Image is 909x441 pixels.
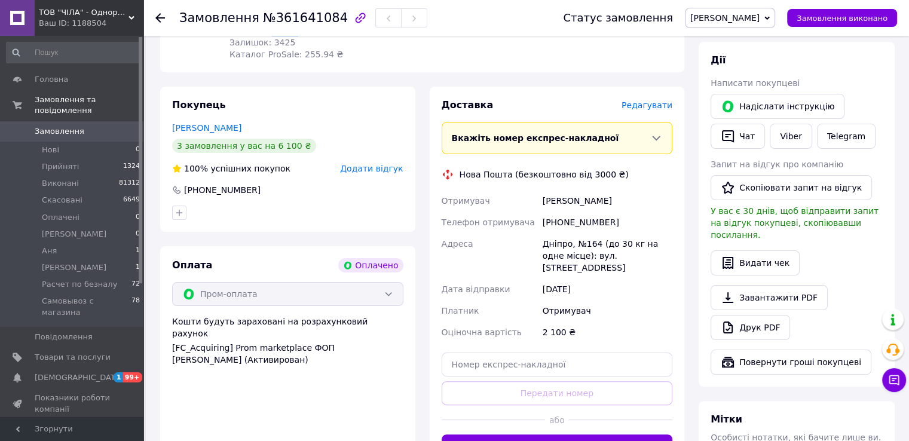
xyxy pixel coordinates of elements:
span: Написати покупцеві [711,78,800,88]
span: Адреса [442,239,473,249]
span: 0 [136,145,140,155]
span: 1 [114,372,123,382]
span: Оціночна вартість [442,327,522,337]
span: Додати відгук [340,164,403,173]
div: [PHONE_NUMBER] [540,212,675,233]
span: Телефон отримувача [442,218,535,227]
span: У вас є 30 днів, щоб відправити запит на відгук покупцеві, скопіювавши посилання. [711,206,879,240]
button: Видати чек [711,250,800,275]
span: Залишок: 3425 [229,38,295,47]
span: 72 [131,279,140,290]
span: Дата відправки [442,284,510,294]
span: Расчет по безналу [42,279,117,290]
div: Ваш ID: 1188504 [39,18,143,29]
div: [PERSON_NAME] [540,190,675,212]
span: 1 [136,246,140,256]
a: Viber [770,124,812,149]
span: Скасовані [42,195,82,206]
span: 1324 [123,161,140,172]
button: Чат [711,124,765,149]
span: Повідомлення [35,332,93,342]
span: Замовлення виконано [797,14,887,23]
a: [PERSON_NAME] [172,123,241,133]
button: Надіслати інструкцію [711,94,844,119]
div: 3 замовлення у вас на 6 100 ₴ [172,139,316,153]
div: 2 100 ₴ [540,321,675,343]
span: Замовлення [35,126,84,137]
span: Виконані [42,178,79,189]
a: Завантажити PDF [711,285,828,310]
span: №361641084 [263,11,348,25]
span: Прийняті [42,161,79,172]
a: Друк PDF [711,315,790,340]
span: Редагувати [622,100,672,110]
div: [PHONE_NUMBER] [183,184,262,196]
a: Telegram [817,124,876,149]
span: Оплачені [42,212,79,223]
span: Мітки [711,414,742,425]
span: Каталог ProSale: 255.94 ₴ [229,50,343,59]
div: Статус замовлення [563,12,673,24]
span: [PERSON_NAME] [42,262,106,273]
span: ТОВ "ЧІЛА" - Одноразова продукція [39,7,128,18]
span: Замовлення [179,11,259,25]
span: Оплата [172,259,212,271]
span: [PERSON_NAME] [42,229,106,240]
span: 0 [136,212,140,223]
span: Платник [442,306,479,316]
div: Дніпро, №164 (до 30 кг на одне місце): вул. [STREET_ADDRESS] [540,233,675,278]
span: Запит на відгук про компанію [711,160,843,169]
div: Кошти будуть зараховані на розрахунковий рахунок [172,316,403,366]
div: Отримувач [540,300,675,321]
div: Оплачено [338,258,403,272]
span: [DEMOGRAPHIC_DATA] [35,372,123,383]
span: Самовывоз с магазина [42,296,131,317]
input: Номер експрес-накладної [442,353,673,376]
div: успішних покупок [172,163,290,174]
button: Чат з покупцем [882,368,906,392]
span: [PERSON_NAME] [690,13,760,23]
div: Нова Пошта (безкоштовно від 3000 ₴) [457,169,632,180]
span: 0 [136,229,140,240]
span: Товари та послуги [35,352,111,363]
div: [FC_Acquiring] Prom marketplace ФОП [PERSON_NAME] (Активирован) [172,342,403,366]
button: Повернути гроші покупцеві [711,350,871,375]
span: Нові [42,145,59,155]
span: 6649 [123,195,140,206]
span: 99+ [123,372,143,382]
span: Вкажіть номер експрес-накладної [452,133,619,143]
span: 100% [184,164,208,173]
span: Показники роботи компанії [35,393,111,414]
input: Пошук [6,42,141,63]
span: Головна [35,74,68,85]
span: або [545,414,568,426]
div: Повернутися назад [155,12,165,24]
div: [DATE] [540,278,675,300]
span: 78 [131,296,140,317]
span: Замовлення та повідомлення [35,94,143,116]
span: Аня [42,246,57,256]
button: Скопіювати запит на відгук [711,175,872,200]
span: Покупець [172,99,226,111]
span: 1 [136,262,140,273]
span: 81312 [119,178,140,189]
button: Замовлення виконано [787,9,897,27]
span: Дії [711,54,726,66]
span: Отримувач [442,196,490,206]
span: Доставка [442,99,494,111]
